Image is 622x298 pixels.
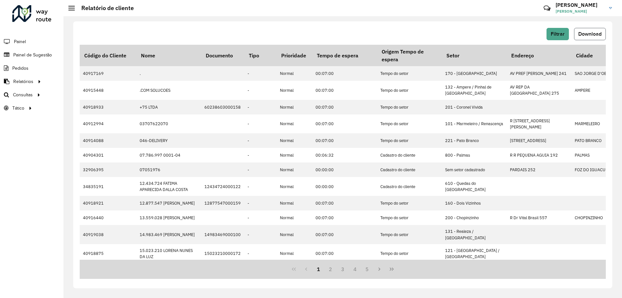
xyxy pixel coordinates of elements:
td: Tempo do setor [377,244,442,263]
td: Tempo do setor [377,210,442,225]
td: 00:07:00 [312,210,377,225]
th: Código do Cliente [80,45,136,66]
button: Last Page [386,263,398,275]
td: +75 LTDA [136,100,201,114]
td: R [STREET_ADDRESS][PERSON_NAME] [507,114,571,133]
td: 60238603000158 [201,100,244,114]
td: 00:07:00 [312,100,377,114]
td: Normal [277,225,312,244]
td: 03707622070 [136,114,201,133]
td: 40914088 [80,133,136,148]
td: 046-DELIVERY [136,133,201,148]
span: Download [578,31,602,37]
td: R Dr Vital Brasil 557 [507,210,571,225]
td: 121 - [GEOGRAPHIC_DATA] / [GEOGRAPHIC_DATA] [442,244,507,263]
span: [PERSON_NAME] [556,8,604,14]
span: Painel [14,38,26,45]
td: 00:07:00 [312,66,377,81]
td: 07051976 [136,162,201,177]
td: 201 - Coronel Vivida [442,100,507,114]
span: Pedidos [12,65,29,72]
td: 14.983.469 [PERSON_NAME] [136,225,201,244]
td: 07.786.997 0001-04 [136,148,201,162]
td: 34835191 [80,177,136,196]
td: Normal [277,148,312,162]
td: Normal [277,81,312,100]
td: . [136,66,201,81]
button: 3 [337,263,349,275]
td: Cadastro do cliente [377,177,442,196]
td: Tempo do setor [377,100,442,114]
td: Normal [277,114,312,133]
td: AV PREF [PERSON_NAME] 241 [507,66,571,81]
span: Tático [12,105,24,112]
td: Normal [277,196,312,210]
td: - [244,114,277,133]
td: 40916440 [80,210,136,225]
span: Filtrar [551,31,565,37]
td: 15023210000172 [201,244,244,263]
td: PARDAIS 252 [507,162,571,177]
td: Tempo do setor [377,196,442,210]
td: 00:07:00 [312,225,377,244]
td: 131 - Realeza / [GEOGRAPHIC_DATA] [442,225,507,244]
td: 101 - Marmeleiro / Renascença [442,114,507,133]
th: Setor [442,45,507,66]
td: 40918921 [80,196,136,210]
td: Normal [277,100,312,114]
th: Documento [201,45,244,66]
button: 1 [312,263,325,275]
td: 132 - Ampere / Pinhal de [GEOGRAPHIC_DATA] [442,81,507,100]
td: Cadastro do cliente [377,148,442,162]
td: [STREET_ADDRESS] [507,133,571,148]
td: 800 - Palmas [442,148,507,162]
td: Sem setor cadastrado [442,162,507,177]
span: Consultas [13,91,33,98]
td: - [244,225,277,244]
td: Tempo do setor [377,114,442,133]
button: Download [574,28,606,40]
td: Normal [277,66,312,81]
td: 40919038 [80,225,136,244]
td: 221 - Pato Branco [442,133,507,148]
td: 00:07:00 [312,196,377,210]
td: Normal [277,210,312,225]
td: 12877547000159 [201,196,244,210]
td: 00:06:32 [312,148,377,162]
button: 5 [361,263,374,275]
td: 00:07:00 [312,81,377,100]
td: 12434724000122 [201,177,244,196]
td: 00:00:00 [312,162,377,177]
td: Normal [277,244,312,263]
th: Tempo de espera [312,45,377,66]
td: - [244,81,277,100]
td: 00:07:00 [312,244,377,263]
h3: [PERSON_NAME] [556,2,604,8]
td: Tempo do setor [377,81,442,100]
button: Filtrar [547,28,569,40]
td: - [244,133,277,148]
th: Tipo [244,45,277,66]
th: Endereço [507,45,571,66]
th: Prioridade [277,45,312,66]
td: 00:07:00 [312,133,377,148]
td: - [244,148,277,162]
td: - [244,66,277,81]
button: 4 [349,263,361,275]
td: 40918933 [80,100,136,114]
span: Relatórios [13,78,33,85]
td: 13.559.028 [PERSON_NAME] [136,210,201,225]
td: 200 - Chopinzinho [442,210,507,225]
td: Cadastro do cliente [377,162,442,177]
td: .COM SOLUCOES [136,81,201,100]
td: 610 - Quedas do [GEOGRAPHIC_DATA] [442,177,507,196]
td: Normal [277,177,312,196]
td: - [244,162,277,177]
td: - [244,177,277,196]
td: 170 - [GEOGRAPHIC_DATA] [442,66,507,81]
td: 00:00:00 [312,177,377,196]
td: Normal [277,133,312,148]
td: - [244,210,277,225]
td: 00:07:00 [312,114,377,133]
td: 40904301 [80,148,136,162]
